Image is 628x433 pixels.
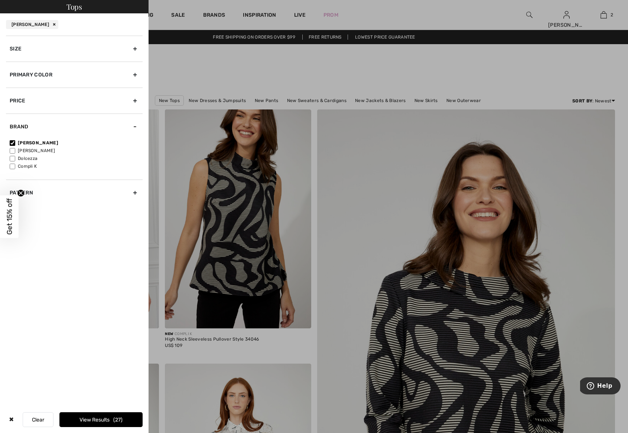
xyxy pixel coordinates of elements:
[23,412,53,427] button: Clear
[6,180,143,206] div: Pattern
[6,20,58,29] div: [PERSON_NAME]
[10,147,143,154] label: [PERSON_NAME]
[59,412,143,427] button: View Results27
[6,62,143,88] div: Primary Color
[6,36,143,62] div: Size
[17,189,25,197] button: Close teaser
[10,148,15,154] input: [PERSON_NAME]
[580,377,621,396] iframe: Opens a widget where you can find more information
[10,140,15,146] input: [PERSON_NAME]
[10,155,143,162] label: Dolcezza
[10,163,143,170] label: Compli K
[10,140,143,146] label: [PERSON_NAME]
[6,114,143,140] div: Brand
[10,164,15,169] input: Compli K
[6,88,143,114] div: Price
[6,412,17,427] div: ✖
[113,417,123,423] span: 27
[5,199,14,235] span: Get 15% off
[10,156,15,161] input: Dolcezza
